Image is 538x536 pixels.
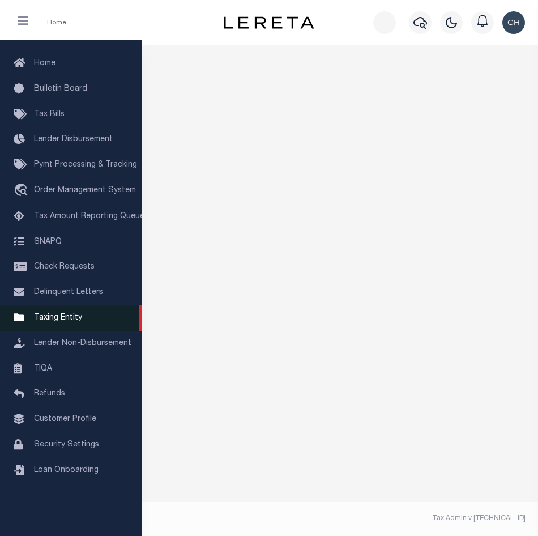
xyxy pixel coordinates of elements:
[34,441,99,449] span: Security Settings
[34,135,113,143] span: Lender Disbursement
[34,110,65,118] span: Tax Bills
[14,184,32,198] i: travel_explore
[34,466,99,474] span: Loan Onboarding
[34,59,55,67] span: Home
[502,11,525,34] img: svg+xml;base64,PHN2ZyB4bWxucz0iaHR0cDovL3d3dy53My5vcmcvMjAwMC9zdmciIHBvaW50ZXItZXZlbnRzPSJub25lIi...
[224,16,314,29] img: logo-dark.svg
[34,237,62,245] span: SNAPQ
[277,513,526,524] div: Tax Admin v.[TECHNICAL_ID]
[34,161,137,169] span: Pymt Processing & Tracking
[34,364,52,372] span: TIQA
[47,18,66,28] li: Home
[34,288,103,296] span: Delinquent Letters
[34,390,65,398] span: Refunds
[34,186,136,194] span: Order Management System
[34,212,144,220] span: Tax Amount Reporting Queue
[34,314,82,322] span: Taxing Entity
[34,339,131,347] span: Lender Non-Disbursement
[34,263,95,271] span: Check Requests
[5,45,534,62] h3: Welcome
[34,85,87,93] span: Bulletin Board
[34,415,96,423] span: Customer Profile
